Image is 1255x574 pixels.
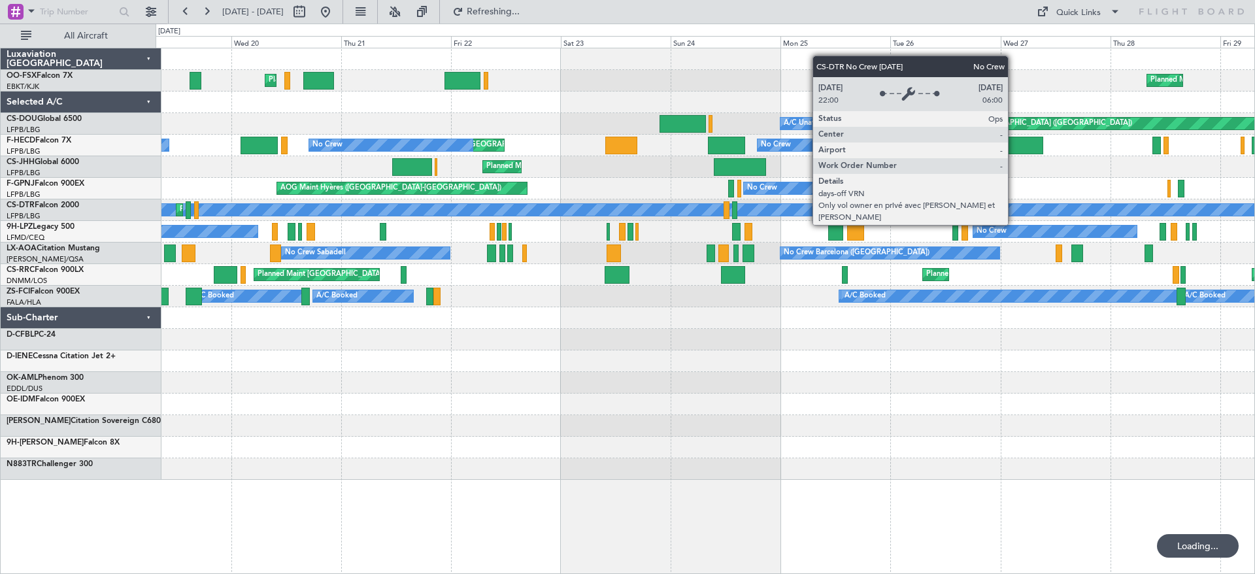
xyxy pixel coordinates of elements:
[7,374,84,382] a: OK-AMLPhenom 300
[7,417,71,425] span: [PERSON_NAME]
[761,135,791,155] div: No Crew
[285,243,346,263] div: No Crew Sabadell
[451,36,561,48] div: Fri 22
[7,137,71,144] a: F-HECDFalcon 7X
[7,439,120,447] a: 9H-[PERSON_NAME]Falcon 8X
[7,190,41,199] a: LFPB/LBG
[7,374,38,382] span: OK-AML
[7,125,41,135] a: LFPB/LBG
[7,288,30,295] span: ZS-FCI
[7,137,35,144] span: F-HECD
[784,114,838,133] div: A/C Unavailable
[977,222,1007,241] div: No Crew
[7,331,34,339] span: D-CFBL
[7,254,84,264] a: [PERSON_NAME]/QSA
[1157,534,1239,558] div: Loading...
[180,200,246,220] div: Planned Maint Sofia
[280,178,501,198] div: AOG Maint Hyères ([GEOGRAPHIC_DATA]-[GEOGRAPHIC_DATA])
[7,331,56,339] a: D-CFBLPC-24
[7,82,39,92] a: EBKT/KJK
[7,168,41,178] a: LFPB/LBG
[7,115,37,123] span: CS-DOU
[845,286,886,306] div: A/C Booked
[7,396,35,403] span: OE-IDM
[890,36,1000,48] div: Tue 26
[7,201,79,209] a: CS-DTRFalcon 2000
[7,115,82,123] a: CS-DOUGlobal 6500
[7,266,84,274] a: CS-RRCFalcon 900LX
[7,158,79,166] a: CS-JHHGlobal 6000
[7,223,75,231] a: 9H-LPZLegacy 500
[7,417,161,425] a: [PERSON_NAME]Citation Sovereign C680
[7,158,35,166] span: CS-JHH
[7,201,35,209] span: CS-DTR
[7,352,33,360] span: D-IENE
[231,36,341,48] div: Wed 20
[258,265,463,284] div: Planned Maint [GEOGRAPHIC_DATA] ([GEOGRAPHIC_DATA])
[7,245,37,252] span: LX-AOA
[7,223,33,231] span: 9H-LPZ
[1111,36,1220,48] div: Thu 28
[446,1,525,22] button: Refreshing...
[7,297,41,307] a: FALA/HLA
[7,460,93,468] a: N883TRChallenger 300
[926,265,1132,284] div: Planned Maint [GEOGRAPHIC_DATA] ([GEOGRAPHIC_DATA])
[7,146,41,156] a: LFPB/LBG
[7,439,84,447] span: 9H-[PERSON_NAME]
[14,25,142,46] button: All Aircraft
[7,72,73,80] a: OO-FSXFalcon 7X
[40,2,115,22] input: Trip Number
[34,31,138,41] span: All Aircraft
[222,6,284,18] span: [DATE] - [DATE]
[561,36,671,48] div: Sat 23
[7,384,42,394] a: EDDL/DUS
[7,288,80,295] a: ZS-FCIFalcon 900EX
[121,36,231,48] div: Tue 19
[7,352,116,360] a: D-IENECessna Citation Jet 2+
[7,396,85,403] a: OE-IDMFalcon 900EX
[7,266,35,274] span: CS-RRC
[7,460,37,468] span: N883TR
[894,114,924,133] div: No Crew
[7,211,41,221] a: LFPB/LBG
[784,243,929,263] div: No Crew Barcelona ([GEOGRAPHIC_DATA])
[7,233,44,243] a: LFMD/CEQ
[193,286,234,306] div: A/C Booked
[316,286,358,306] div: A/C Booked
[1184,286,1226,306] div: A/C Booked
[926,114,1132,133] div: Planned Maint [GEOGRAPHIC_DATA] ([GEOGRAPHIC_DATA])
[7,180,35,188] span: F-GPNJ
[1056,7,1101,20] div: Quick Links
[7,180,84,188] a: F-GPNJFalcon 900EX
[312,135,343,155] div: No Crew
[269,71,421,90] div: Planned Maint Kortrijk-[GEOGRAPHIC_DATA]
[341,36,451,48] div: Thu 21
[7,276,47,286] a: DNMM/LOS
[671,36,780,48] div: Sun 24
[486,157,692,177] div: Planned Maint [GEOGRAPHIC_DATA] ([GEOGRAPHIC_DATA])
[7,72,37,80] span: OO-FSX
[7,245,100,252] a: LX-AOACitation Mustang
[780,36,890,48] div: Mon 25
[747,178,777,198] div: No Crew
[1001,36,1111,48] div: Wed 27
[158,26,180,37] div: [DATE]
[1030,1,1127,22] button: Quick Links
[466,7,521,16] span: Refreshing...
